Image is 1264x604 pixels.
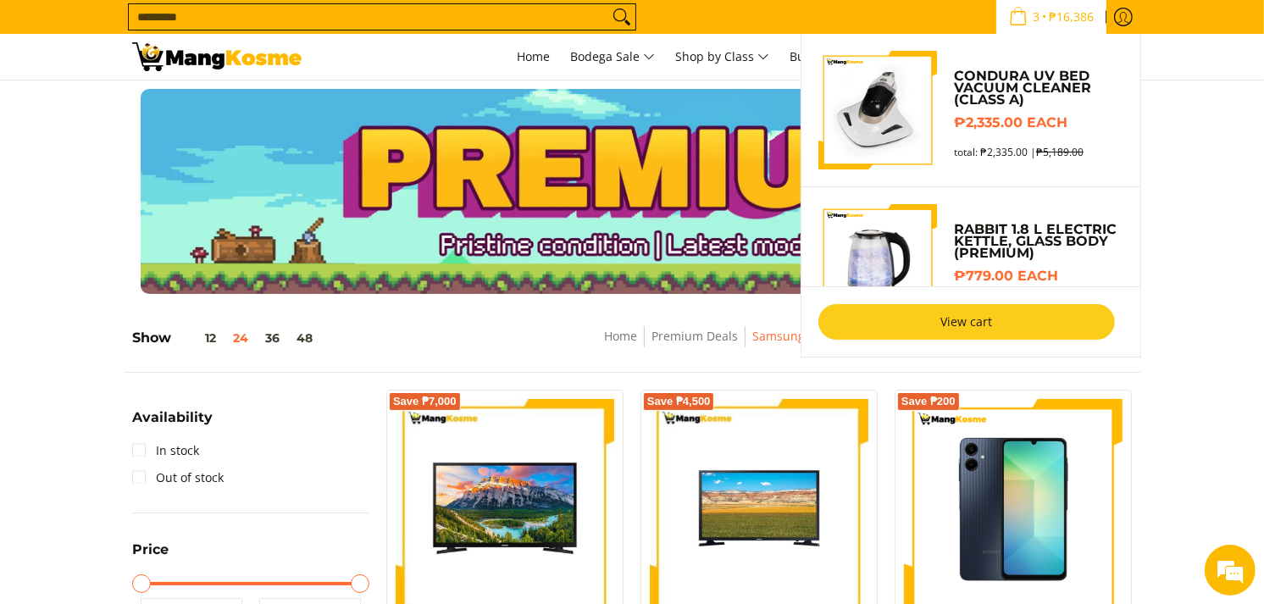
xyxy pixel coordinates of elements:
[954,70,1123,106] a: Condura UV Bed Vacuum Cleaner (Class A)
[393,396,457,407] span: Save ₱7,000
[752,326,805,347] span: Samsung
[790,48,856,64] span: Bulk Center
[651,328,738,344] a: Premium Deals
[132,437,199,464] a: In stock
[667,34,778,80] a: Shop by Class
[319,34,1132,80] nav: Main Menu
[954,224,1123,259] a: Rabbit 1.8 L Electric Kettle, Glass body (Premium)
[508,34,558,80] a: Home
[132,411,213,424] span: Availability
[288,331,321,345] button: 48
[8,414,323,474] textarea: Type your message and hit 'Enter'
[954,268,1123,285] h6: ₱779.00 each
[132,42,302,71] img: Premium Deals: Best Premium Home Appliances Sale l Mang Kosme Samsung
[517,48,550,64] span: Home
[132,464,224,491] a: Out of stock
[132,330,321,346] h5: Show
[901,396,956,407] span: Save ₱200
[1004,8,1099,26] span: •
[801,34,1141,357] ul: Sub Menu
[675,47,769,68] span: Shop by Class
[278,8,319,49] div: Minimize live chat window
[1046,11,1096,23] span: ₱16,386
[647,396,711,407] span: Save ₱4,500
[781,34,864,80] a: Bulk Center
[88,95,285,117] div: Chat with us now
[1030,11,1042,23] span: 3
[562,34,663,80] a: Bodega Sale
[132,411,213,437] summary: Open
[225,331,257,345] button: 24
[818,204,937,323] img: Default Title Rabbit 1.8 L Electric Kettle, Glass body (Premium)
[954,114,1123,131] h6: ₱2,335.00 each
[570,47,655,68] span: Bodega Sale
[98,189,234,360] span: We're online!
[132,543,169,557] span: Price
[608,4,635,30] button: Search
[171,331,225,345] button: 12
[818,304,1115,340] a: View cart
[257,331,288,345] button: 36
[1036,145,1084,159] s: ₱5,189.00
[818,51,937,169] img: Default Title Condura UV Bed Vacuum Cleaner (Class A)
[954,146,1084,158] span: total: ₱2,335.00 |
[604,328,637,344] a: Home
[485,326,923,364] nav: Breadcrumbs
[132,543,169,569] summary: Open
